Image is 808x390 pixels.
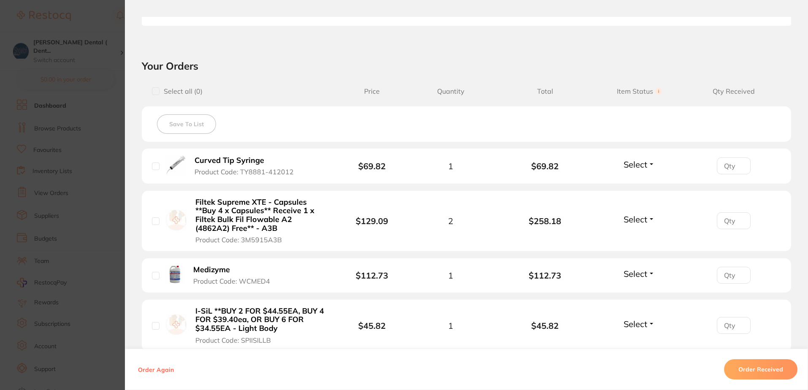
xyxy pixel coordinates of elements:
[621,319,657,329] button: Select
[166,265,184,284] img: Medizyme
[621,159,657,170] button: Select
[448,321,453,330] span: 1
[448,271,453,280] span: 1
[193,306,328,344] button: I-SiL **BUY 2 FOR $44.55EA, BUY 4 FOR $39.40ea, OR BUY 6 FOR $34.55EA - Light Body Product Code: ...
[166,314,186,335] img: I-SiL **BUY 2 FOR $44.55EA, BUY 4 FOR $39.40ea, OR BUY 6 FOR $34.55EA - Light Body
[498,161,592,171] b: $69.82
[193,198,328,244] button: Filtek Supreme XTE - Capsules **Buy 4 x Capsules** Receive 1 x Filtek Bulk Fil Flowable A2 (4862A...
[195,336,271,344] span: Product Code: SPIISILLB
[135,366,176,373] button: Order Again
[624,214,647,225] span: Select
[340,87,403,95] span: Price
[358,320,386,331] b: $45.82
[191,265,281,286] button: Medizyme Product Code: WCMED4
[624,159,647,170] span: Select
[193,277,270,285] span: Product Code: WCMED4
[498,321,592,330] b: $45.82
[142,60,791,72] h2: Your Orders
[166,155,186,175] img: Curved Tip Syringe
[195,168,294,176] span: Product Code: TY8881-412012
[193,265,230,274] b: Medizyme
[159,87,203,95] span: Select all ( 0 )
[195,236,282,244] span: Product Code: 3M5915A3B
[621,214,657,225] button: Select
[358,161,386,171] b: $69.82
[356,270,388,281] b: $112.73
[498,271,592,280] b: $112.73
[195,156,264,165] b: Curved Tip Syringe
[448,161,453,171] span: 1
[195,307,326,333] b: I-SiL **BUY 2 FOR $44.55EA, BUY 4 FOR $39.40ea, OR BUY 6 FOR $34.55EA - Light Body
[498,216,592,226] b: $258.18
[192,156,303,176] button: Curved Tip Syringe Product Code: TY8881-412012
[448,216,453,226] span: 2
[592,87,687,95] span: Item Status
[166,210,186,230] img: Filtek Supreme XTE - Capsules **Buy 4 x Capsules** Receive 1 x Filtek Bulk Fil Flowable A2 (4862A...
[717,317,751,334] input: Qty
[624,319,647,329] span: Select
[717,267,751,284] input: Qty
[624,268,647,279] span: Select
[621,268,657,279] button: Select
[724,359,797,379] button: Order Received
[403,87,498,95] span: Quantity
[356,216,388,226] b: $129.09
[686,87,781,95] span: Qty Received
[195,198,326,233] b: Filtek Supreme XTE - Capsules **Buy 4 x Capsules** Receive 1 x Filtek Bulk Fil Flowable A2 (4862A...
[157,114,216,134] button: Save To List
[717,157,751,174] input: Qty
[498,87,592,95] span: Total
[717,212,751,229] input: Qty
